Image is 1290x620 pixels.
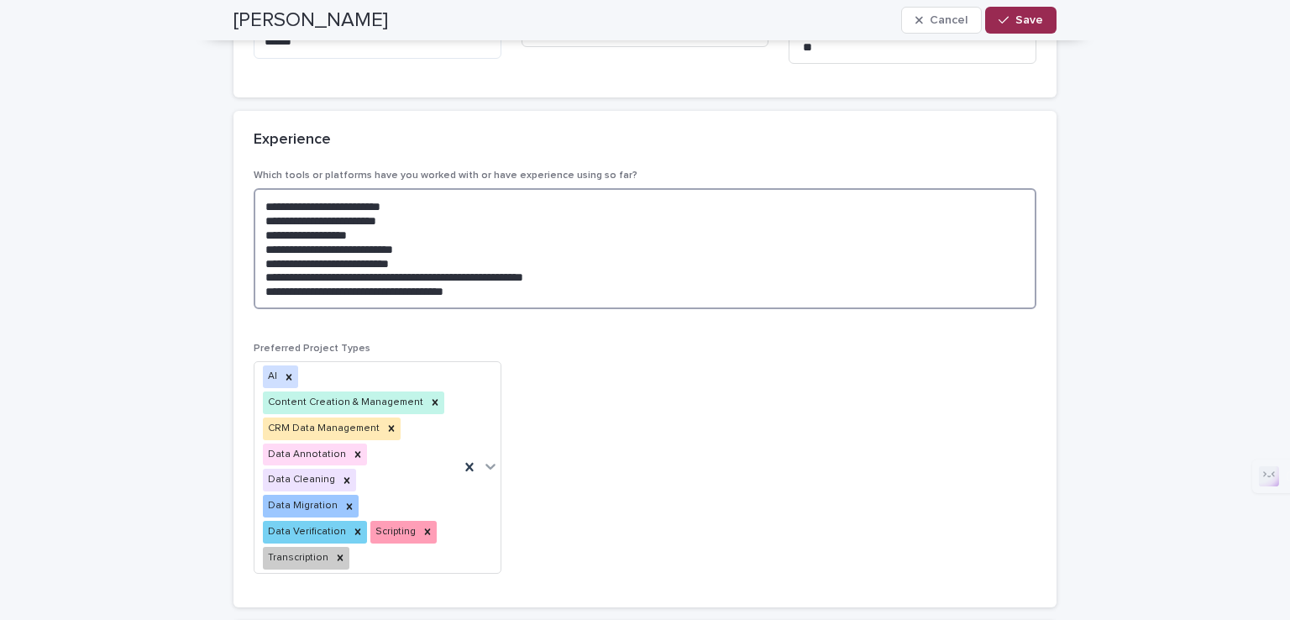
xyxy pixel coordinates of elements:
h2: Experience [254,131,331,150]
div: AI [263,365,280,388]
div: Data Cleaning [263,469,338,491]
span: Preferred Project Types [254,344,370,354]
div: Content Creation & Management [263,391,426,414]
div: Scripting [370,521,418,544]
h2: [PERSON_NAME] [233,8,388,33]
span: Save [1015,14,1043,26]
div: Data Annotation [263,444,349,466]
div: Transcription [263,547,331,570]
div: Data Migration [263,495,340,518]
div: Data Verification [263,521,349,544]
span: Which tools or platforms have you worked with or have experience using so far? [254,171,637,181]
span: Cancel [930,14,967,26]
div: CRM Data Management [263,418,382,440]
button: Save [985,7,1057,34]
button: Cancel [901,7,982,34]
